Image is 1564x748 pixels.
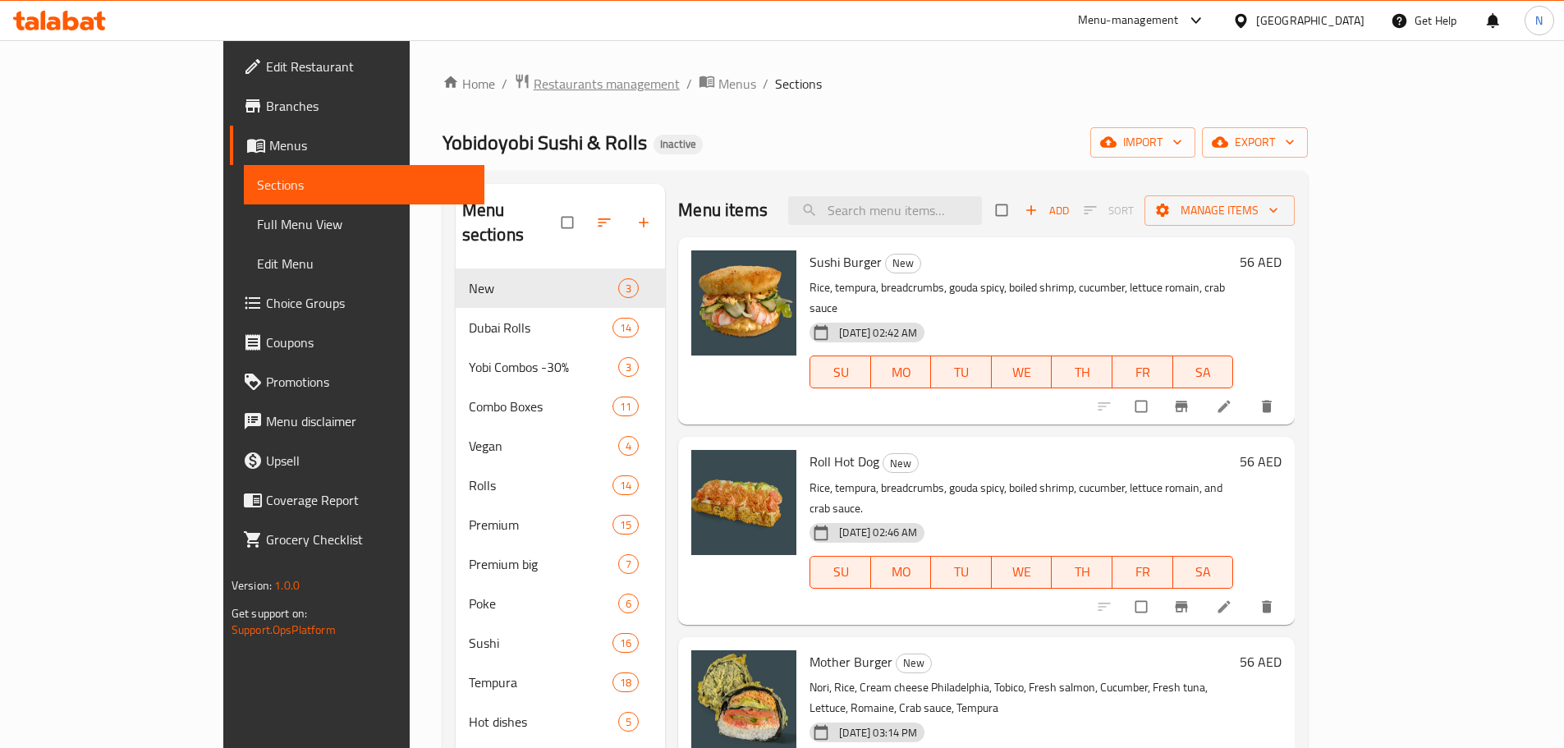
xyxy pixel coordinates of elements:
[619,596,638,612] span: 6
[514,73,680,94] a: Restaurants management
[618,594,639,613] div: items
[883,453,919,473] div: New
[1020,198,1073,223] button: Add
[896,654,932,673] div: New
[1119,360,1167,384] span: FR
[456,466,666,505] div: Rolls14
[1202,127,1308,158] button: export
[456,505,666,544] div: Premium15
[885,254,921,273] div: New
[469,633,612,653] span: Sushi
[613,517,638,533] span: 15
[871,556,932,589] button: MO
[699,73,756,94] a: Menus
[1073,198,1144,223] span: Select section first
[1058,360,1106,384] span: TH
[230,47,484,86] a: Edit Restaurant
[612,318,639,337] div: items
[274,575,300,596] span: 1.0.0
[619,281,638,296] span: 3
[1216,398,1236,415] a: Edit menu item
[469,712,618,732] div: Hot dishes
[817,560,864,584] span: SU
[1249,388,1288,424] button: delete
[998,560,1046,584] span: WE
[266,530,471,549] span: Grocery Checklist
[1025,201,1069,220] span: Add
[456,387,666,426] div: Combo Boxes11
[1119,560,1167,584] span: FR
[469,278,618,298] div: New
[618,278,639,298] div: items
[788,196,982,225] input: search
[612,672,639,692] div: items
[1058,560,1106,584] span: TH
[266,293,471,313] span: Choice Groups
[1126,391,1160,422] span: Select to update
[678,198,768,223] h2: Menu items
[613,636,638,651] span: 16
[230,520,484,559] a: Grocery Checklist
[810,250,882,274] span: Sushi Burger
[1144,195,1295,226] button: Manage items
[613,478,638,493] span: 14
[619,557,638,572] span: 7
[618,436,639,456] div: items
[230,323,484,362] a: Coupons
[1126,591,1160,622] span: Select to update
[618,357,639,377] div: items
[266,451,471,470] span: Upsell
[1215,132,1295,153] span: export
[1112,356,1173,388] button: FR
[469,318,612,337] span: Dubai Rolls
[456,663,666,702] div: Tempura18
[230,480,484,520] a: Coverage Report
[1240,650,1282,673] h6: 56 AED
[456,544,666,584] div: Premium big7
[810,478,1233,519] p: Rice, tempura, breadcrumbs, gouda spicy, boiled shrimp, cucumber, lettuce romain, and crab sauce.
[266,411,471,431] span: Menu disclaimer
[230,402,484,441] a: Menu disclaimer
[469,554,618,574] span: Premium big
[502,74,507,94] li: /
[986,195,1020,226] span: Select section
[469,594,618,613] span: Poke
[810,677,1233,718] p: Nori, Rice, Cream cheese Philadelphia, Tobico, Fresh salmon, Cucumber, Fresh tuna, Lettuce, Romai...
[878,360,925,384] span: MO
[626,204,665,241] button: Add section
[469,397,612,416] div: Combo Boxes
[897,654,931,672] span: New
[1216,599,1236,615] a: Edit menu item
[938,360,985,384] span: TU
[613,399,638,415] span: 11
[1173,356,1234,388] button: SA
[232,603,307,624] span: Get support on:
[266,372,471,392] span: Promotions
[1052,556,1112,589] button: TH
[654,137,703,151] span: Inactive
[992,356,1053,388] button: WE
[257,214,471,234] span: Full Menu View
[612,633,639,653] div: items
[1256,11,1364,30] div: [GEOGRAPHIC_DATA]
[552,207,586,238] span: Select all sections
[469,436,618,456] span: Vegan
[763,74,768,94] li: /
[230,126,484,165] a: Menus
[613,675,638,691] span: 18
[619,360,638,375] span: 3
[469,357,618,377] div: Yobi Combos -30%
[832,725,924,741] span: [DATE] 03:14 PM
[654,135,703,154] div: Inactive
[266,490,471,510] span: Coverage Report
[992,556,1053,589] button: WE
[998,360,1046,384] span: WE
[1180,360,1227,384] span: SA
[810,649,892,674] span: Mother Burger
[456,308,666,347] div: Dubai Rolls14
[534,74,680,94] span: Restaurants management
[938,560,985,584] span: TU
[266,57,471,76] span: Edit Restaurant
